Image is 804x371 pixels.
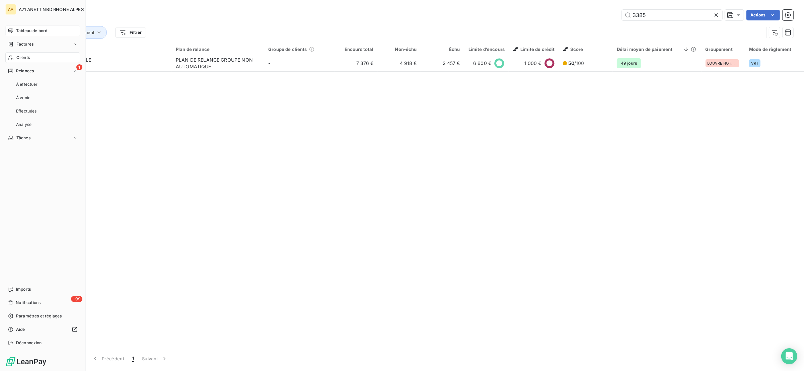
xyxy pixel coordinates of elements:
[524,60,541,67] span: 1 000 €
[617,47,698,52] div: Délai moyen de paiement
[16,340,42,346] span: Déconnexion
[88,352,128,366] button: Précédent
[16,286,31,292] span: Imports
[76,64,82,70] span: 1
[268,60,270,66] span: -
[176,47,260,52] div: Plan de relance
[71,296,82,302] span: +99
[421,55,464,71] td: 2 457 €
[751,61,758,65] span: VRT
[5,4,16,15] div: AA
[622,10,722,20] input: Rechercher
[16,300,41,306] span: Notifications
[617,58,641,68] span: 49 jours
[176,57,260,70] div: PLAN DE RELANCE GROUPE NON AUTOMATIQUE
[473,60,491,67] span: 6 600 €
[749,47,800,52] div: Mode de règlement
[16,326,25,332] span: Aide
[746,10,780,20] button: Actions
[706,47,741,52] div: Groupement
[16,55,30,61] span: Clients
[468,47,505,52] div: Limite d’encours
[568,60,574,66] span: 50
[378,55,421,71] td: 4 918 €
[115,27,146,38] button: Filtrer
[132,355,134,362] span: 1
[128,352,138,366] button: 1
[568,60,584,67] span: /100
[16,135,30,141] span: Tâches
[138,352,172,366] button: Suivant
[16,81,38,87] span: À effectuer
[16,95,30,101] span: À venir
[16,313,62,319] span: Paramètres et réglages
[5,324,80,335] a: Aide
[268,47,307,52] span: Groupe de clients
[16,68,34,74] span: Relances
[425,47,460,52] div: Échu
[19,7,84,12] span: A71 ANETT NBD RHONE ALPES
[708,61,737,65] span: LOUVRE HOTELS
[16,108,37,114] span: Effectuées
[781,348,797,364] div: Open Intercom Messenger
[382,47,417,52] div: Non-échu
[16,28,47,34] span: Tableau de bord
[563,47,583,52] span: Score
[335,55,378,71] td: 7 376 €
[16,122,31,128] span: Analyse
[513,47,555,52] span: Limite de crédit
[46,63,168,70] span: C710338500
[339,47,374,52] div: Encours total
[16,41,33,47] span: Factures
[5,356,47,367] img: Logo LeanPay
